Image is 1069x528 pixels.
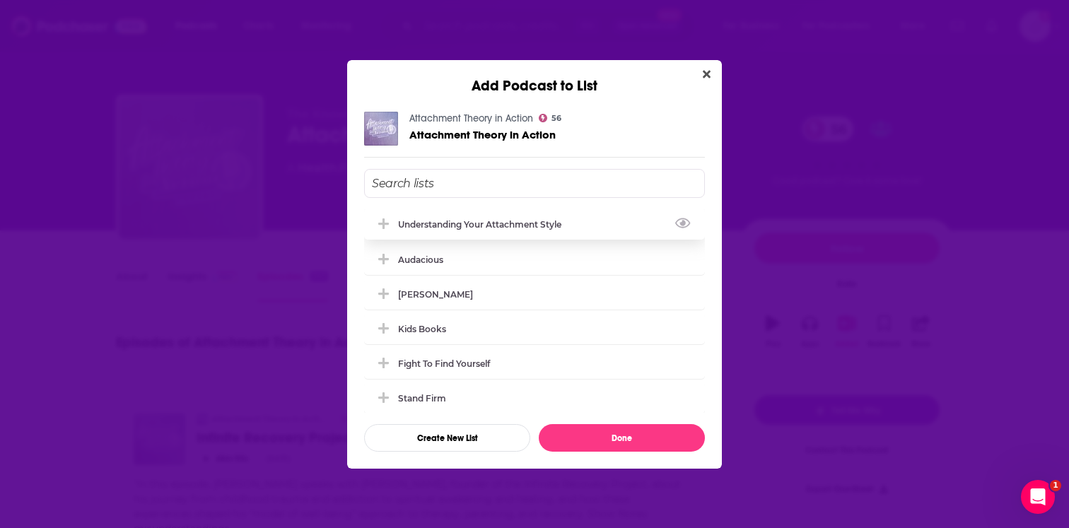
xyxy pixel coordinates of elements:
[398,254,443,265] div: Audacious
[409,128,556,141] span: Attachment Theory in Action
[539,424,705,452] button: Done
[409,129,556,141] a: Attachment Theory in Action
[364,244,705,275] div: Audacious
[364,112,398,146] img: Attachment Theory in Action
[409,112,533,124] a: Attachment Theory in Action
[1021,480,1055,514] iframe: Intercom live chat
[364,278,705,310] div: Ginger Stache
[398,324,446,334] div: Kids Books
[364,348,705,379] div: Fight to Find Yourself
[398,289,473,300] div: [PERSON_NAME]
[539,114,561,122] a: 56
[364,169,705,452] div: Add Podcast To List
[364,313,705,344] div: Kids Books
[364,424,530,452] button: Create New List
[398,358,490,369] div: Fight to Find Yourself
[364,209,705,240] div: understanding your attachment style
[364,382,705,413] div: Stand Firm
[398,219,570,230] div: understanding your attachment style
[364,169,705,198] input: Search lists
[561,227,570,228] button: View Link
[398,393,446,404] div: Stand Firm
[697,66,716,83] button: Close
[551,115,561,122] span: 56
[1050,480,1061,491] span: 1
[347,60,722,95] div: Add Podcast to List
